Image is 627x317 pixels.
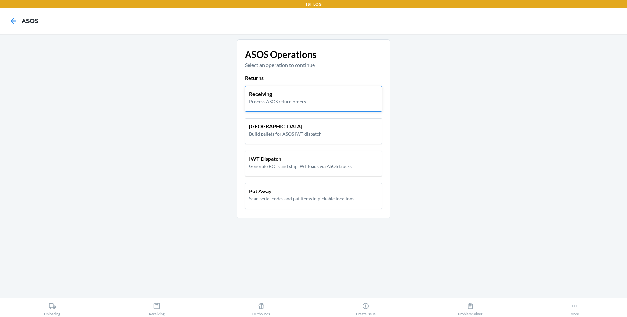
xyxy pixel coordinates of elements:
[22,17,38,25] h4: ASOS
[44,300,60,316] div: Unloading
[104,298,209,316] button: Receiving
[245,47,382,61] p: ASOS Operations
[522,298,627,316] button: More
[249,163,352,170] p: Generate BOLs and ship IWT loads via ASOS trucks
[249,98,306,105] p: Process ASOS return orders
[356,300,376,316] div: Create Issue
[249,130,322,137] p: Build pallets for ASOS IWT dispatch
[313,298,418,316] button: Create Issue
[249,187,354,195] p: Put Away
[571,300,579,316] div: More
[209,298,313,316] button: Outbounds
[249,90,306,98] p: Receiving
[305,1,322,7] p: TST_LOG
[249,195,354,202] p: Scan serial codes and put items in pickable locations
[245,74,382,82] p: Returns
[249,155,352,163] p: IWT Dispatch
[458,300,482,316] div: Problem Solver
[249,123,322,130] p: [GEOGRAPHIC_DATA]
[252,300,270,316] div: Outbounds
[149,300,165,316] div: Receiving
[418,298,522,316] button: Problem Solver
[245,61,382,69] p: Select an operation to continue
